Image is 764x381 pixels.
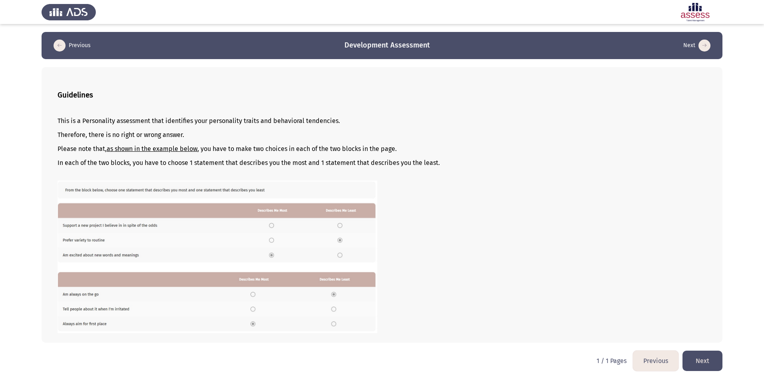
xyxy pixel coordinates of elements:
[58,91,93,99] b: Guidelines
[668,1,722,23] img: Assessment logo of Development Assessment R1 (EN/AR)
[344,40,430,50] h3: Development Assessment
[58,145,706,153] p: Please note that, , you have to make two choices in each of the two blocks in the page.
[58,117,706,125] p: This is a Personality assessment that identifies your personality traits and behavioral tendencies.
[682,351,722,371] button: load next page
[58,181,377,333] img: QURTIE9DTSBFTi5qcGcxNzI1OTc1Njg2NDU5.jpg
[681,39,713,52] button: load next page
[42,1,96,23] img: Assess Talent Management logo
[107,145,197,153] u: as shown in the example below
[633,351,678,371] button: load previous page
[58,131,706,139] p: Therefore, there is no right or wrong answer.
[58,159,706,167] p: In each of the two blocks, you have to choose 1 statement that describes you the most and 1 state...
[51,39,93,52] button: load previous page
[597,357,627,365] p: 1 / 1 Pages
